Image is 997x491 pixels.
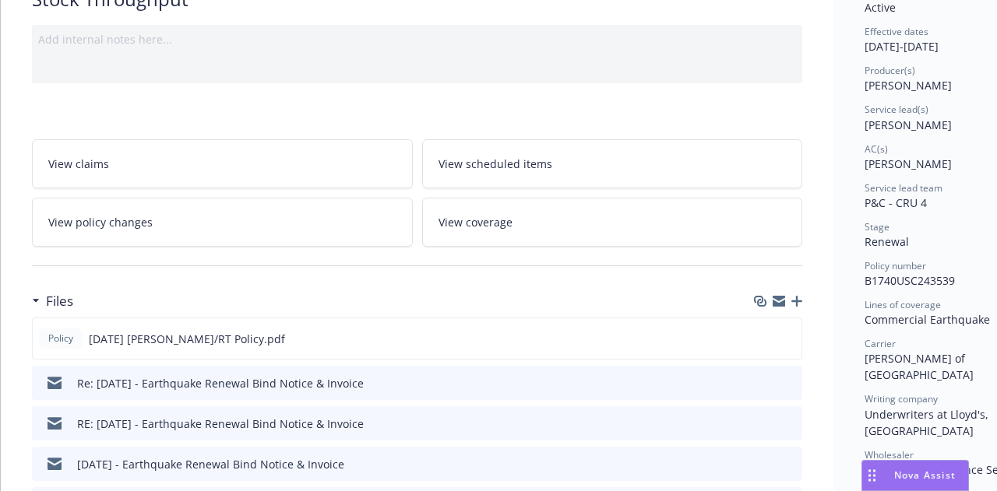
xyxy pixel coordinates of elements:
span: Policy [45,331,76,345]
a: View claims [32,139,413,188]
span: Underwriters at Lloyd's, [GEOGRAPHIC_DATA] [865,407,992,438]
div: Drag to move [862,461,882,490]
span: Producer(s) [865,64,915,77]
button: preview file [781,331,795,347]
a: View coverage [422,198,803,247]
span: P&C - CRU 4 [865,195,927,210]
span: View claims [48,156,109,172]
div: [DATE] - Earthquake Renewal Bind Notice & Invoice [77,456,344,472]
a: View scheduled items [422,139,803,188]
span: AC(s) [865,142,888,156]
span: Lines of coverage [865,298,941,311]
span: Writing company [865,392,938,405]
span: B1740USC243539 [865,273,955,288]
a: View policy changes [32,198,413,247]
span: Renewal [865,234,909,249]
span: View coverage [439,214,513,230]
span: Service lead team [865,181,942,195]
span: [PERSON_NAME] [865,117,952,132]
div: Files [32,291,73,311]
span: Wholesaler [865,448,914,461]
span: Policy number [865,259,926,272]
span: Effective dates [865,25,928,38]
span: [PERSON_NAME] of [GEOGRAPHIC_DATA] [865,351,974,382]
span: Carrier [865,337,896,350]
span: Nova Assist [894,468,956,482]
span: [PERSON_NAME] [865,78,952,93]
span: Service lead(s) [865,103,928,116]
div: Re: [DATE] - Earthquake Renewal Bind Notice & Invoice [77,375,364,391]
button: download file [757,375,770,391]
h3: Files [46,291,73,311]
div: RE: [DATE] - Earthquake Renewal Bind Notice & Invoice [77,416,364,432]
button: Nova Assist [861,460,969,491]
button: download file [757,416,770,432]
button: preview file [782,456,796,472]
span: Stage [865,220,890,233]
span: View scheduled items [439,156,552,172]
span: [DATE] [PERSON_NAME]/RT Policy.pdf [89,331,285,347]
div: Add internal notes here... [38,31,796,47]
button: download file [756,331,769,347]
span: [PERSON_NAME] [865,156,952,171]
span: View policy changes [48,214,153,230]
button: preview file [782,416,796,432]
span: Commercial Earthquake [865,312,990,327]
button: download file [757,456,770,472]
button: preview file [782,375,796,391]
